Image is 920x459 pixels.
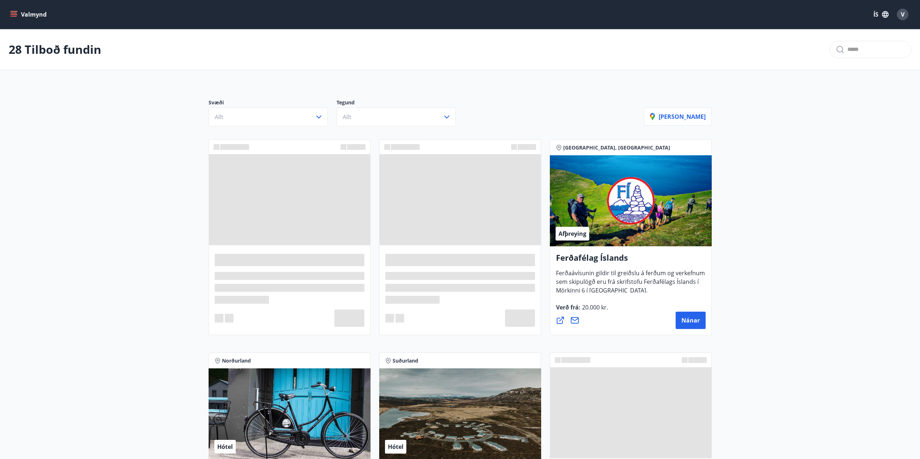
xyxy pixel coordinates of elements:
button: [PERSON_NAME] [644,108,712,126]
span: Afþreying [559,230,586,238]
button: ÍS [869,8,893,21]
span: Verð frá : [556,303,608,317]
span: Nánar [681,316,700,324]
span: Allt [215,113,223,121]
span: 20.000 kr. [581,303,608,311]
span: Hótel [388,443,403,451]
button: Allt [209,108,328,126]
h4: Ferðafélag Íslands [556,252,706,269]
button: V [894,6,911,23]
p: 28 Tilboð fundin [9,42,101,57]
span: Suðurland [393,357,418,364]
button: menu [9,8,50,21]
span: Hótel [217,443,233,451]
p: [PERSON_NAME] [650,113,706,121]
span: Allt [343,113,351,121]
p: Svæði [209,99,337,108]
button: Allt [337,108,456,126]
span: Norðurland [222,357,251,364]
span: Ferðaávísunin gildir til greiðslu á ferðum og verkefnum sem skipulögð eru frá skrifstofu Ferðafél... [556,269,705,300]
p: Tegund [337,99,465,108]
button: Nánar [676,312,706,329]
span: [GEOGRAPHIC_DATA], [GEOGRAPHIC_DATA] [563,144,670,151]
span: V [901,10,904,18]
